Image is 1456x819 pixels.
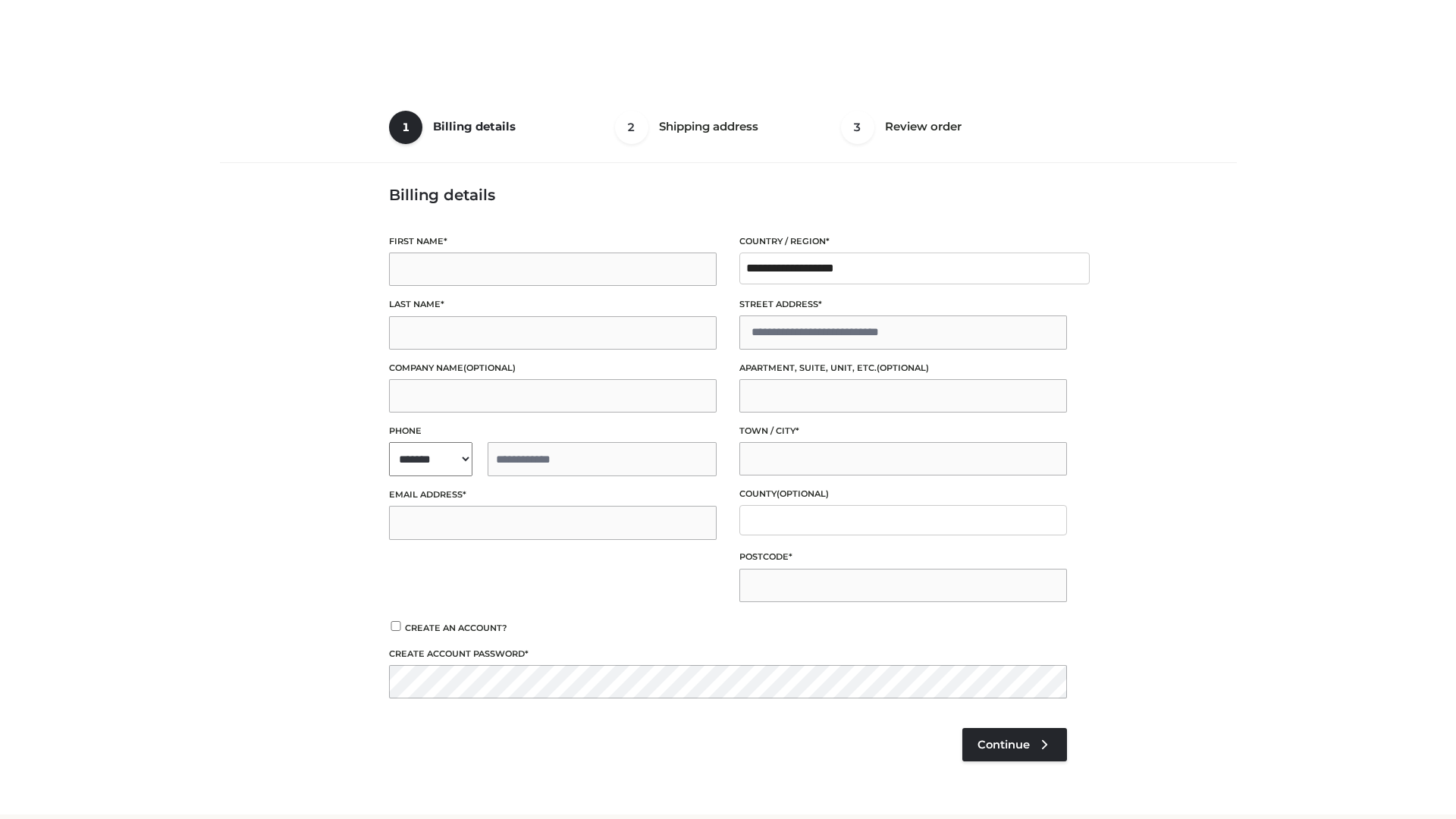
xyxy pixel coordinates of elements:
span: 2 [615,111,648,144]
span: (optional) [877,362,929,373]
a: Continue [962,728,1067,761]
span: Review order [885,119,962,133]
span: Billing details [433,119,516,133]
span: Create an account? [405,623,507,633]
label: Last name [389,297,717,312]
span: (optional) [463,362,516,373]
label: Town / City [739,424,1067,438]
label: Email address [389,488,717,502]
label: Apartment, suite, unit, etc. [739,361,1067,375]
input: Create an account? [389,621,403,631]
label: Phone [389,424,717,438]
span: (optional) [777,488,829,499]
h3: Billing details [389,186,1067,204]
label: Postcode [739,550,1067,564]
label: Company name [389,361,717,375]
label: First name [389,234,717,249]
label: Create account password [389,647,1067,661]
label: Street address [739,297,1067,312]
label: County [739,487,1067,501]
span: Shipping address [659,119,758,133]
span: 3 [841,111,874,144]
span: Continue [977,738,1030,752]
span: 1 [389,111,422,144]
label: Country / Region [739,234,1067,249]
